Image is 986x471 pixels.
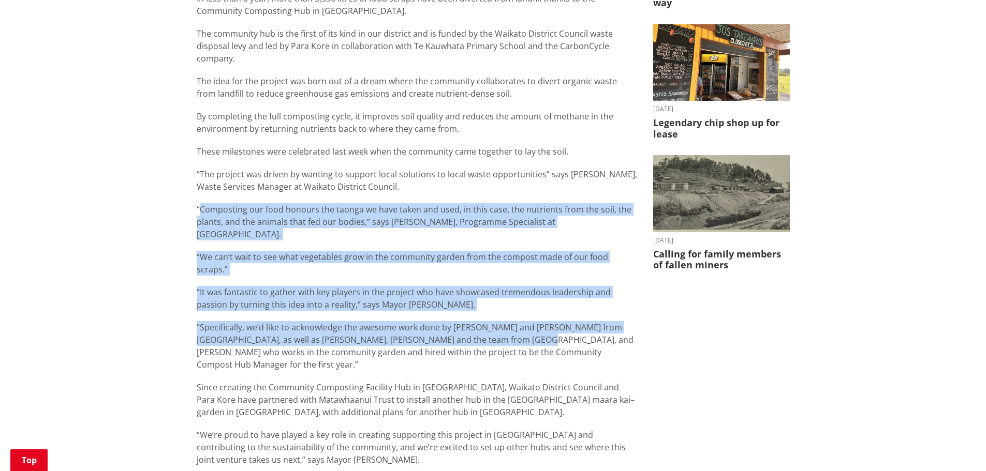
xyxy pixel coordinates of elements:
p: “We can’t wait to see what vegetables grow in the community garden from the compost made of our f... [197,251,638,276]
p: “Composting our food honours the taonga we have taken and used, in this case, the nutrients from ... [197,203,638,240]
iframe: Messenger Launcher [938,428,976,465]
img: Jo's takeaways, Papahua Reserve, Raglan [653,24,790,101]
p: These milestones were celebrated last week when the community came together to lay the soil. [197,145,638,158]
a: Outdoor takeaway stand with chalkboard menus listing various foods, like burgers and chips. A fri... [653,24,790,140]
p: “Specifically, we’d like to acknowledge the awesome work done by [PERSON_NAME] and [PERSON_NAME] ... [197,321,638,371]
p: The community hub is the first of its kind in our district and is funded by the Waikato District ... [197,27,638,65]
p: The idea for the project was born out of a dream where the community collaborates to divert organ... [197,75,638,100]
p: Since creating the Community Composting Facility Hub in [GEOGRAPHIC_DATA], Waikato District Counc... [197,381,638,418]
time: [DATE] [653,237,790,244]
a: A black-and-white historic photograph shows a hillside with trees, small buildings, and cylindric... [653,155,790,271]
p: By completing the full composting cycle, it improves soil quality and reduces the amount of metha... [197,110,638,135]
time: [DATE] [653,106,790,112]
p: “It was fantastic to gather with key players in the project who have showcased tremendous leaders... [197,286,638,311]
p: “We’re proud to have played a key role in creating supporting this project in [GEOGRAPHIC_DATA] a... [197,429,638,466]
h3: Legendary chip shop up for lease [653,117,790,140]
a: Top [10,449,48,471]
p: “The project was driven by wanting to support local solutions to local waste opportunities” says ... [197,168,638,193]
h3: Calling for family members of fallen miners [653,249,790,271]
img: Glen Afton Mine 1939 [653,155,790,232]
